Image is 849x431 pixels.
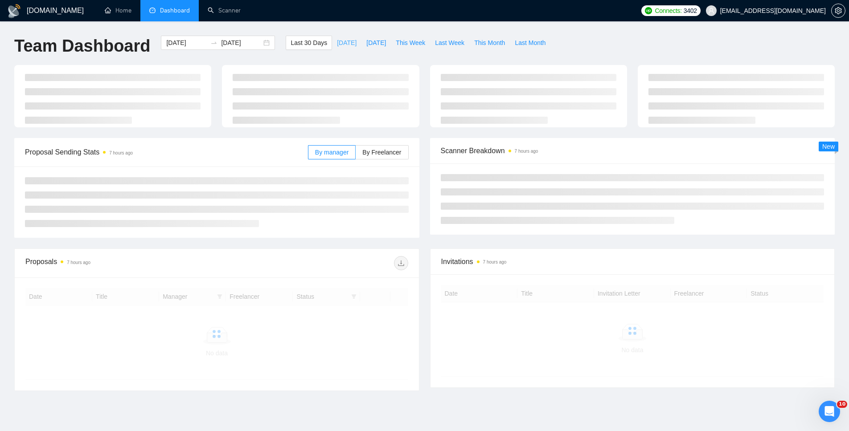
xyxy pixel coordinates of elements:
[684,6,697,16] span: 3402
[291,38,327,48] span: Last 30 Days
[441,145,824,156] span: Scanner Breakdown
[337,38,357,48] span: [DATE]
[210,39,217,46] span: to
[366,38,386,48] span: [DATE]
[67,260,90,265] time: 7 hours ago
[210,39,217,46] span: swap-right
[396,38,425,48] span: This Week
[655,6,681,16] span: Connects:
[14,36,150,57] h1: Team Dashboard
[430,36,469,50] button: Last Week
[469,36,510,50] button: This Month
[435,38,464,48] span: Last Week
[221,38,262,48] input: End date
[510,36,550,50] button: Last Month
[441,256,824,267] span: Invitations
[708,8,714,14] span: user
[361,36,391,50] button: [DATE]
[315,149,349,156] span: By manager
[645,7,652,14] img: upwork-logo.png
[25,256,217,270] div: Proposals
[837,401,847,408] span: 10
[515,38,545,48] span: Last Month
[166,38,207,48] input: Start date
[819,401,840,422] iframe: Intercom live chat
[149,7,156,13] span: dashboard
[483,260,507,264] time: 7 hours ago
[831,4,845,18] button: setting
[362,149,401,156] span: By Freelancer
[105,7,131,14] a: homeHome
[208,7,241,14] a: searchScanner
[109,150,133,155] time: 7 hours ago
[7,4,21,18] img: logo
[515,149,538,154] time: 7 hours ago
[160,7,190,14] span: Dashboard
[474,38,505,48] span: This Month
[25,146,308,158] span: Proposal Sending Stats
[831,7,845,14] a: setting
[332,36,361,50] button: [DATE]
[822,143,835,150] span: New
[391,36,430,50] button: This Week
[286,36,332,50] button: Last 30 Days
